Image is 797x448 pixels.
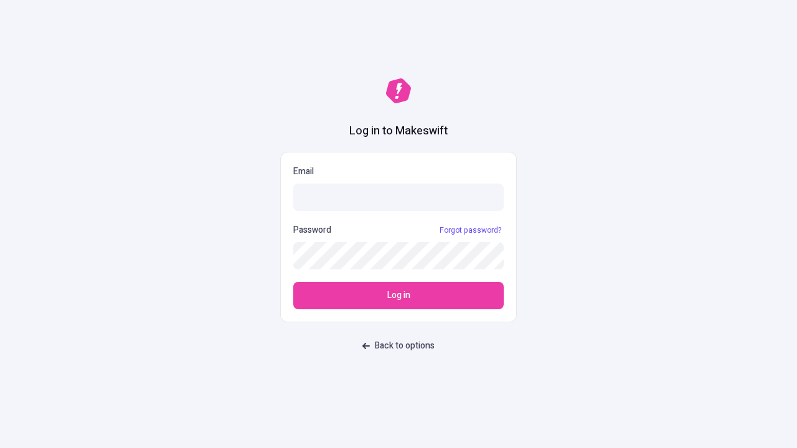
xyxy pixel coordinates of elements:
[293,165,504,179] p: Email
[293,184,504,211] input: Email
[349,123,448,139] h1: Log in to Makeswift
[293,223,331,237] p: Password
[375,339,435,353] span: Back to options
[387,289,410,302] span: Log in
[355,335,442,357] button: Back to options
[437,225,504,235] a: Forgot password?
[293,282,504,309] button: Log in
